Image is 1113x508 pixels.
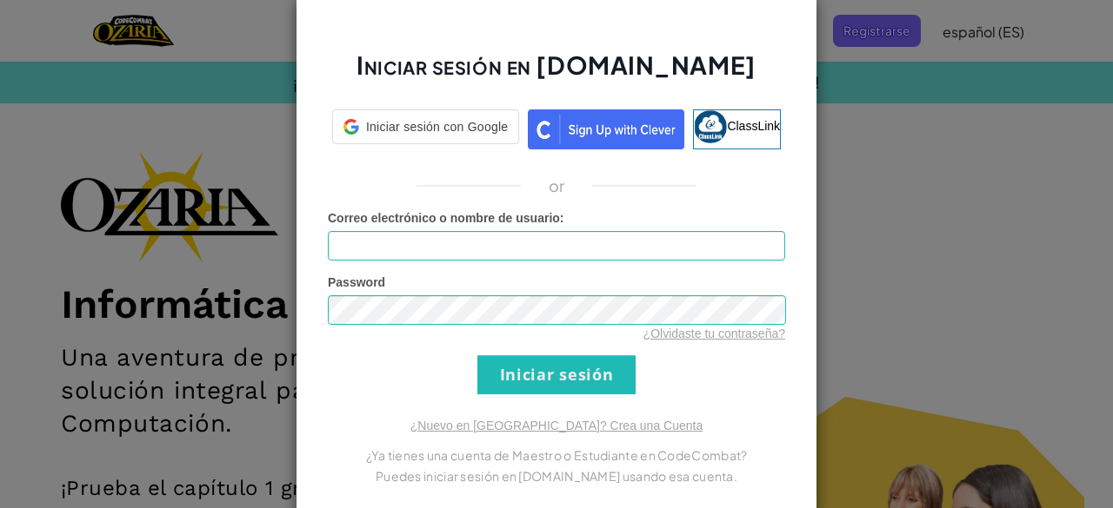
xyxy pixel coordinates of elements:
[694,110,727,143] img: classlink-logo-small.png
[332,109,519,144] div: Iniciar sesión con Google
[332,109,519,149] a: Iniciar sesión con Google
[477,355,636,394] input: Iniciar sesión
[528,109,684,149] img: clever_sso_button@2x.png
[328,445,785,465] p: ¿Ya tienes una cuenta de Maestro o Estudiante en CodeCombat?
[366,118,508,135] span: Iniciar sesión con Google
[727,118,780,132] span: ClassLink
[328,465,785,486] p: Puedes iniciar sesión en [DOMAIN_NAME] usando esa cuenta.
[410,419,703,432] a: ¿Nuevo en [GEOGRAPHIC_DATA]? Crea una Cuenta
[643,327,785,340] a: ¿Olvidaste tu contraseña?
[328,209,564,227] label: :
[328,49,785,99] h2: Iniciar sesión en [DOMAIN_NAME]
[549,175,565,196] p: or
[328,275,385,289] span: Password
[328,211,560,225] span: Correo electrónico o nombre de usuario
